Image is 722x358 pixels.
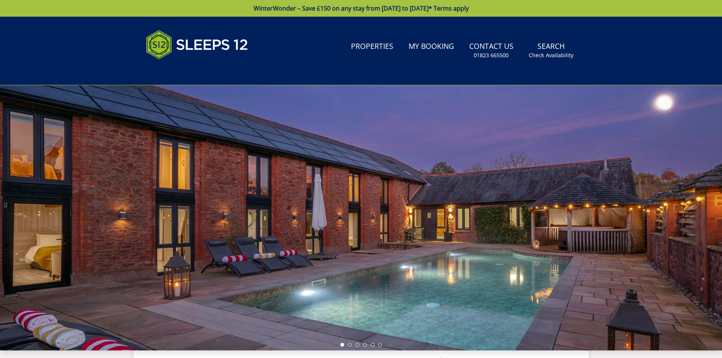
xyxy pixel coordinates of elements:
[526,38,576,63] a: SearchCheck Availability
[146,26,248,64] img: Sleeps 12
[466,38,517,63] a: Contact Us01823 665500
[406,38,457,55] a: My Booking
[474,52,509,59] small: 01823 665500
[142,68,222,75] iframe: Customer reviews powered by Trustpilot
[529,52,573,59] small: Check Availability
[348,38,396,55] a: Properties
